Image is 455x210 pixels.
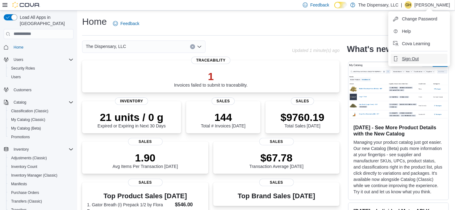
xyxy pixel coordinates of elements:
[391,26,448,36] button: Help
[11,44,26,51] a: Home
[6,154,76,162] button: Adjustments (Classic)
[334,8,335,9] span: Dark Mode
[11,99,29,106] button: Catalog
[11,99,73,106] span: Catalog
[128,179,163,186] span: Sales
[17,14,73,27] span: Load All Apps in [GEOGRAPHIC_DATA]
[405,1,412,9] div: Gillian Hendrix
[201,111,245,123] p: 144
[353,124,444,137] h3: [DATE] - See More Product Details with the New Catalog
[402,56,419,62] span: Sign Out
[347,44,392,54] h2: What's new
[402,16,437,22] span: Change Password
[212,97,235,105] span: Sales
[415,1,450,9] p: [PERSON_NAME]
[406,1,411,9] span: GH
[6,197,76,206] button: Transfers (Classic)
[87,192,203,200] h3: Top Product Sales [DATE]
[1,145,76,154] button: Inventory
[86,43,126,50] span: The Dispensary, LLC
[128,138,163,145] span: Sales
[9,125,73,132] span: My Catalog (Beta)
[11,164,37,169] span: Inventory Count
[11,75,21,79] span: Users
[1,85,76,94] button: Customers
[190,44,195,49] button: Clear input
[391,54,448,64] button: Sign Out
[11,146,73,153] span: Inventory
[201,111,245,128] div: Total # Invoices [DATE]
[358,1,399,9] p: The Dispensary, LLC
[11,66,35,71] span: Security Roles
[11,173,57,178] span: Inventory Manager (Classic)
[113,152,178,164] p: 1.90
[9,73,23,81] a: Users
[259,138,294,145] span: Sales
[6,171,76,180] button: Inventory Manager (Classic)
[120,20,139,27] span: Feedback
[281,111,324,128] div: Total Sales [DATE]
[292,48,340,53] p: Updated 1 minute(s) ago
[175,201,203,208] dd: $546.00
[353,139,444,195] p: Managing your product catalog just got easier. Our new Catalog (Beta) puts more information at yo...
[9,180,73,188] span: Manifests
[1,98,76,107] button: Catalog
[9,116,48,123] a: My Catalog (Classic)
[9,163,40,170] a: Inventory Count
[11,182,27,186] span: Manifests
[11,156,47,161] span: Adjustments (Classic)
[9,198,73,205] span: Transfers (Classic)
[174,70,248,88] div: Invoices failed to submit to traceability.
[98,111,166,123] p: 21 units / 0 g
[1,43,76,52] button: Home
[402,41,430,47] span: Cova Learning
[191,57,231,64] span: Traceability
[11,126,41,131] span: My Catalog (Beta)
[82,15,107,28] h1: Home
[9,189,73,196] span: Purchase Orders
[11,109,48,114] span: Classification (Classic)
[9,107,73,115] span: Classification (Classic)
[111,17,142,30] a: Feedback
[113,152,178,169] div: Avg Items Per Transaction [DATE]
[249,152,304,169] div: Transaction Average [DATE]
[197,44,202,49] button: Open list of options
[9,198,44,205] a: Transfers (Classic)
[11,199,42,204] span: Transfers (Classic)
[11,146,31,153] button: Inventory
[11,86,73,93] span: Customers
[401,1,402,9] p: |
[11,190,39,195] span: Purchase Orders
[11,86,34,94] a: Customers
[391,39,448,49] button: Cova Learning
[6,107,76,115] button: Classification (Classic)
[238,192,315,200] h3: Top Brand Sales [DATE]
[9,163,73,170] span: Inventory Count
[6,188,76,197] button: Purchase Orders
[6,64,76,73] button: Security Roles
[9,125,44,132] a: My Catalog (Beta)
[11,43,73,51] span: Home
[9,154,73,162] span: Adjustments (Classic)
[259,179,294,186] span: Sales
[9,154,49,162] a: Adjustments (Classic)
[281,111,324,123] p: $9760.19
[11,135,30,139] span: Promotions
[11,56,26,63] button: Users
[14,88,31,92] span: Customers
[6,124,76,133] button: My Catalog (Beta)
[11,56,73,63] span: Users
[11,117,45,122] span: My Catalog (Classic)
[310,2,329,8] span: Feedback
[9,180,29,188] a: Manifests
[1,55,76,64] button: Users
[6,180,76,188] button: Manifests
[6,73,76,81] button: Users
[9,133,32,141] a: Promotions
[249,152,304,164] p: $67.78
[6,162,76,171] button: Inventory Count
[9,116,73,123] span: My Catalog (Classic)
[9,189,42,196] a: Purchase Orders
[402,28,411,34] span: Help
[9,107,51,115] a: Classification (Classic)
